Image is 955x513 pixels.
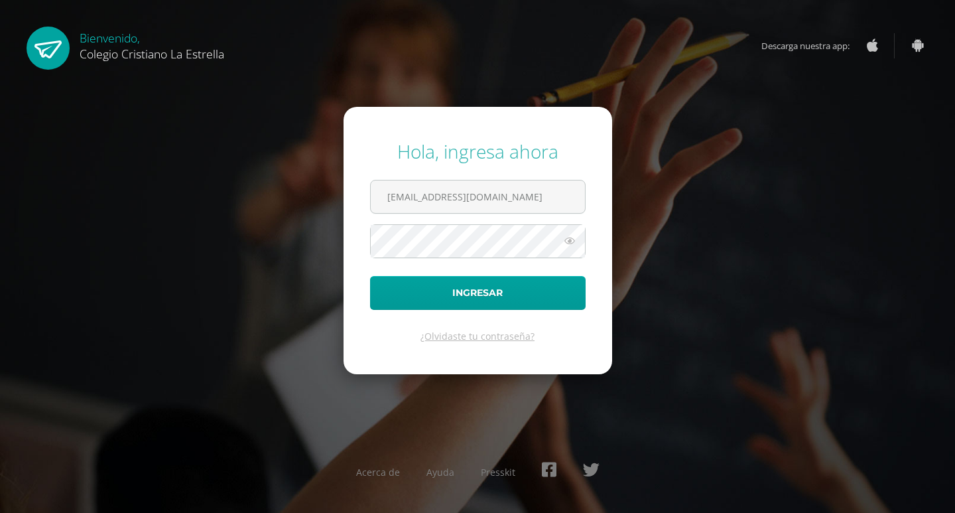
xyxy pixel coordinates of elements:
[761,33,863,58] span: Descarga nuestra app:
[80,27,224,62] div: Bienvenido,
[420,330,535,342] a: ¿Olvidaste tu contraseña?
[370,139,586,164] div: Hola, ingresa ahora
[80,46,224,62] span: Colegio Cristiano La Estrella
[370,276,586,310] button: Ingresar
[426,466,454,478] a: Ayuda
[356,466,400,478] a: Acerca de
[371,181,585,213] input: Correo electrónico o usuario
[481,466,515,478] a: Presskit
